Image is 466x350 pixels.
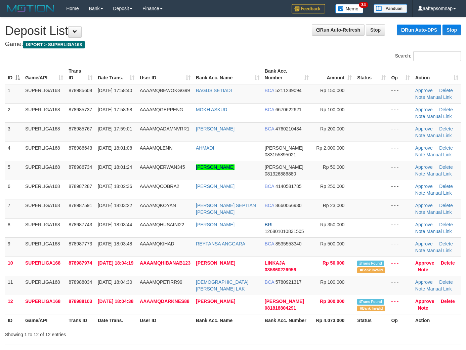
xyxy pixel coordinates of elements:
[23,257,66,276] td: SUPERLIGA168
[388,314,412,326] th: Op
[413,314,461,326] th: Action
[354,65,388,84] th: Status: activate to sort column ascending
[415,126,433,131] a: Approve
[95,65,137,84] th: Date Trans.: activate to sort column ascending
[66,314,95,326] th: Trans ID
[265,88,274,93] span: BCA
[193,314,262,326] th: Bank Acc. Name
[265,229,304,234] span: Copy 126801010831505 to clipboard
[98,88,132,93] span: [DATE] 17:58:40
[23,218,66,237] td: SUPERLIGA168
[439,203,453,208] a: Delete
[265,164,303,170] span: [PERSON_NAME]
[415,94,425,100] a: Note
[388,237,412,257] td: - - -
[5,65,23,84] th: ID: activate to sort column descending
[415,203,433,208] a: Approve
[5,218,23,237] td: 8
[415,260,434,266] a: Approve
[98,299,133,304] span: [DATE] 18:04:38
[23,295,66,314] td: SUPERLIGA168
[98,126,132,131] span: [DATE] 17:59:01
[196,203,256,215] a: [PERSON_NAME] SEPTIAN [PERSON_NAME]
[265,107,274,112] span: BCA
[388,65,412,84] th: Op: activate to sort column ascending
[140,126,189,131] span: AAAAMQADAMNVRR1
[335,4,364,13] img: Button%20Memo.svg
[441,299,455,304] a: Delete
[388,199,412,218] td: - - -
[265,184,274,189] span: BCA
[359,2,368,8] span: 34
[388,276,412,295] td: - - -
[320,299,344,304] span: Rp 300,000
[98,260,133,266] span: [DATE] 18:04:19
[354,314,388,326] th: Status
[388,295,412,314] td: - - -
[316,145,344,151] span: Rp 2,000,000
[265,203,274,208] span: BCA
[439,184,453,189] a: Delete
[388,218,412,237] td: - - -
[5,328,189,338] div: Showing 1 to 12 of 12 entries
[69,184,92,189] span: 878987287
[196,107,227,112] a: MOKH ASKUD
[439,126,453,131] a: Delete
[23,276,66,295] td: SUPERLIGA168
[140,107,183,112] span: AAAAMQGEPPENG
[439,164,453,170] a: Delete
[5,24,461,38] h1: Deposit List
[388,161,412,180] td: - - -
[415,107,433,112] a: Approve
[23,65,66,84] th: Game/API: activate to sort column ascending
[320,241,344,246] span: Rp 500,000
[5,276,23,295] td: 11
[98,203,132,208] span: [DATE] 18:03:22
[388,257,412,276] td: - - -
[98,107,132,112] span: [DATE] 17:58:58
[439,88,453,93] a: Delete
[441,260,455,266] a: Delete
[415,229,425,234] a: Note
[98,222,132,227] span: [DATE] 18:03:44
[276,279,302,285] span: Copy 5780921317 to clipboard
[357,267,385,273] span: Bank is not match
[439,279,453,285] a: Delete
[140,184,179,189] span: AAAAMQCOBRA2
[265,279,274,285] span: BCA
[140,145,172,151] span: AAAAMQLENN
[196,88,232,93] a: BAGUS SETIADI
[196,164,235,170] a: [PERSON_NAME]
[439,107,453,112] a: Delete
[23,237,66,257] td: SUPERLIGA168
[415,190,425,196] a: Note
[140,88,190,93] span: AAAAMQBEWOKGG99
[426,209,452,215] a: Manual Link
[357,299,384,305] span: Similar transaction found
[265,241,274,246] span: BCA
[23,41,85,48] span: ISPORT > SUPERLIGA168
[366,24,385,36] a: Stop
[69,145,92,151] span: 878986643
[426,171,452,177] a: Manual Link
[388,142,412,161] td: - - -
[262,314,311,326] th: Bank Acc. Number
[276,241,302,246] span: Copy 8535553340 to clipboard
[415,133,425,138] a: Note
[140,164,185,170] span: AAAAMQERWAN345
[426,133,452,138] a: Manual Link
[265,126,274,131] span: BCA
[426,190,452,196] a: Manual Link
[311,65,354,84] th: Amount: activate to sort column ascending
[193,65,262,84] th: Bank Acc. Name: activate to sort column ascending
[397,25,441,35] a: Run Auto-DPS
[140,299,189,304] span: AAAAMQDARKNES88
[196,222,235,227] a: [PERSON_NAME]
[140,203,176,208] span: AAAAMQKOYAN
[439,145,453,151] a: Delete
[413,51,461,61] input: Search:
[265,171,296,177] span: Copy 081326886880 to clipboard
[66,65,95,84] th: Trans ID: activate to sort column ascending
[98,241,132,246] span: [DATE] 18:03:48
[395,51,461,61] label: Search:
